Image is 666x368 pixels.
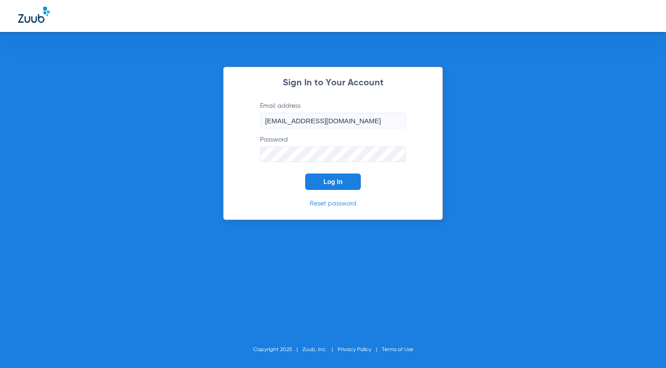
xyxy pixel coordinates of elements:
span: Log In [323,178,343,185]
a: Terms of Use [382,347,413,352]
input: Password [260,147,406,162]
li: Zuub, Inc. [302,345,338,354]
li: Copyright 2025 [253,345,302,354]
input: Email address [260,113,406,128]
img: Zuub Logo [18,7,50,23]
label: Password [260,135,406,162]
h2: Sign In to Your Account [246,79,420,88]
iframe: Chat Widget [620,324,666,368]
button: Log In [305,173,361,190]
a: Privacy Policy [338,347,371,352]
a: Reset password [310,200,356,207]
label: Email address [260,101,406,128]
